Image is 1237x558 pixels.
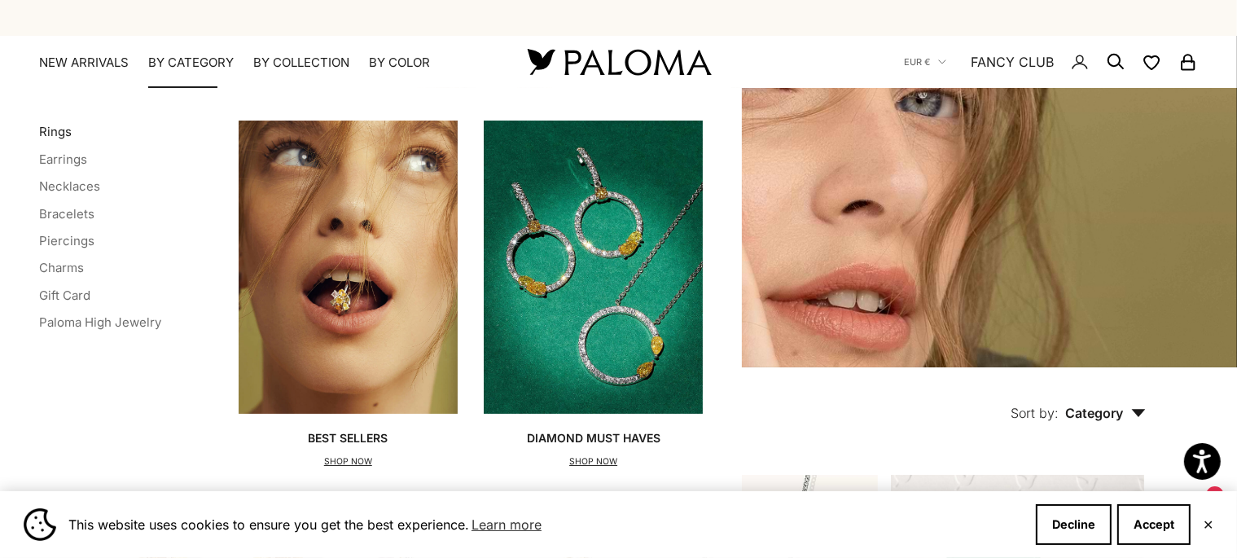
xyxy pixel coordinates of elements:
a: Earrings [39,152,87,167]
p: Diamond Must Haves [527,430,660,446]
button: Accept [1117,504,1191,545]
span: Category [1065,405,1146,421]
span: This website uses cookies to ensure you get the best experience. [68,512,1023,537]
a: Rings [39,124,72,139]
summary: By Color [369,55,430,71]
nav: Primary navigation [39,55,489,71]
a: Learn more [469,512,544,537]
summary: By Category [148,55,234,71]
a: NEW ARRIVALS [39,55,129,71]
p: SHOP NOW [308,454,388,470]
summary: By Collection [253,55,349,71]
p: Best Sellers [308,430,388,446]
button: EUR € [904,55,946,69]
a: FANCY CLUB [971,51,1054,72]
nav: Secondary navigation [904,36,1198,88]
a: Charms [39,260,84,275]
a: Best SellersSHOP NOW [239,121,458,469]
span: Sort by: [1011,405,1059,421]
a: Diamond Must HavesSHOP NOW [484,121,703,469]
a: Paloma High Jewelry [39,314,161,330]
button: Sort by: Category [973,367,1183,436]
span: EUR € [904,55,930,69]
a: Bracelets [39,206,94,222]
button: Decline [1036,504,1112,545]
a: Piercings [39,233,94,248]
a: Gift Card [39,288,90,303]
p: SHOP NOW [527,454,660,470]
img: Cookie banner [24,508,56,541]
a: Necklaces [39,178,100,194]
button: Close [1203,520,1213,529]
